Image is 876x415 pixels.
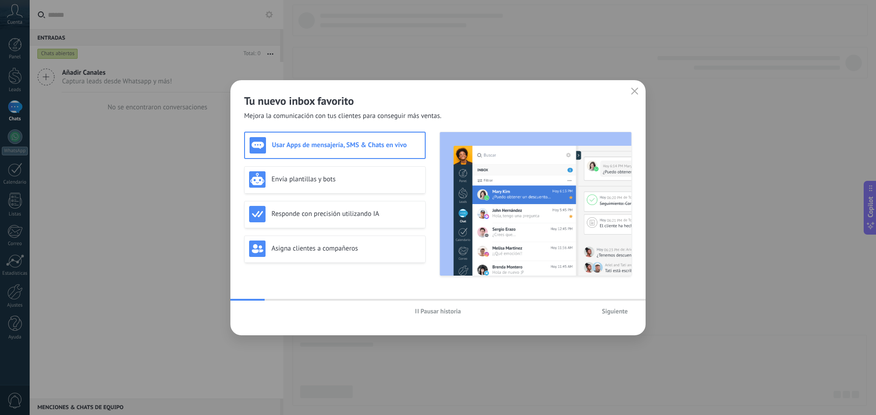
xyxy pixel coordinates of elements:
[244,112,442,121] span: Mejora la comunicación con tus clientes para conseguir más ventas.
[602,308,628,314] span: Siguiente
[271,244,421,253] h3: Asigna clientes a compañeros
[271,210,421,218] h3: Responde con precisión utilizando IA
[272,141,420,149] h3: Usar Apps de mensajería, SMS & Chats en vivo
[598,304,632,318] button: Siguiente
[411,304,465,318] button: Pausar historia
[271,175,421,184] h3: Envía plantillas y bots
[244,94,632,108] h2: Tu nuevo inbox favorito
[421,308,461,314] span: Pausar historia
